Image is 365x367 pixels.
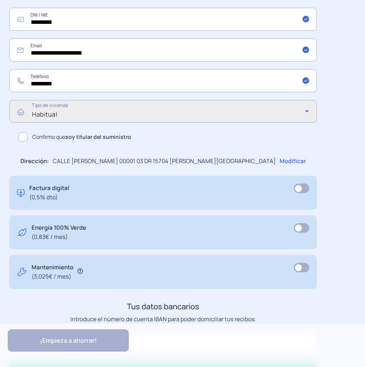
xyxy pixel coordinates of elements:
p: Dirección: [20,157,49,166]
h3: Tus datos bancarios [9,300,317,313]
span: Confirmo que [32,133,131,141]
mat-label: Tipo de vivienda [32,102,68,109]
p: Introduce el número de cuenta IBAN para poder domiciliar tus recibos. [9,315,317,324]
p: CALLE [PERSON_NAME] 00001 03 DR 15704 [PERSON_NAME][GEOGRAPHIC_DATA] [53,157,276,166]
span: (3,025€ / mes) [32,272,73,281]
p: Modificar [280,157,306,166]
p: Energía 100% Verde [32,223,86,242]
p: Mantenimiento [32,263,73,281]
span: Habitual [32,110,57,118]
p: Factura digital [29,183,69,202]
span: (0,5% dto) [29,193,69,202]
b: soy titular del suministro [65,133,131,140]
img: digital-invoice.svg [17,183,25,202]
span: (0,83€ / mes) [32,232,86,242]
img: tool.svg [17,263,27,281]
img: energy-green.svg [17,223,27,242]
